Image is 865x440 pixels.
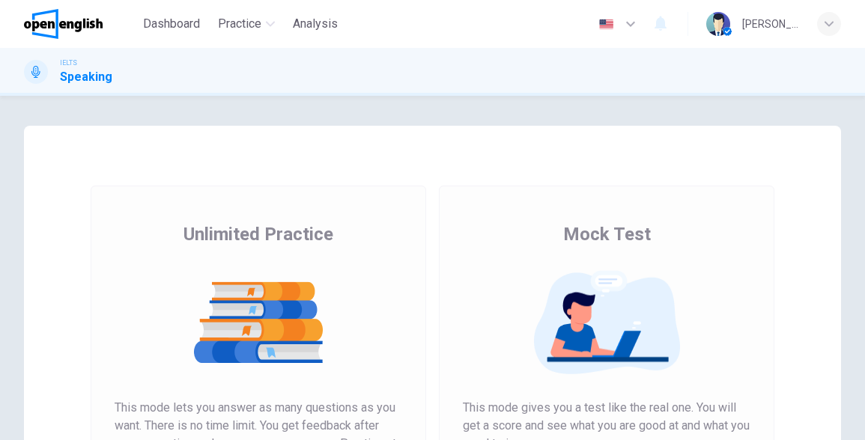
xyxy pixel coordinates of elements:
button: Analysis [287,10,344,37]
img: Profile picture [706,12,730,36]
div: [PERSON_NAME] [742,15,799,33]
img: OpenEnglish logo [24,9,103,39]
span: Analysis [293,15,338,33]
span: Unlimited Practice [183,222,333,246]
span: Dashboard [143,15,200,33]
img: en [597,19,616,30]
span: Mock Test [563,222,651,246]
button: Practice [212,10,281,37]
span: IELTS [60,58,77,68]
span: Practice [218,15,261,33]
a: OpenEnglish logo [24,9,137,39]
h1: Speaking [60,68,112,86]
button: Dashboard [137,10,206,37]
